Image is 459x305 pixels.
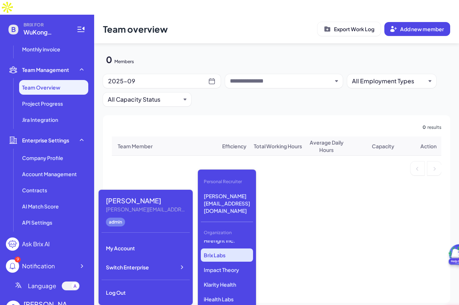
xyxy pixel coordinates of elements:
[22,240,50,248] div: Ask Brix AI
[22,66,69,73] span: Team Management
[384,22,450,36] button: Add new member
[427,161,441,175] li: Next
[201,175,253,188] div: Personal Recruiter
[201,248,253,262] p: Brix Labs
[24,28,68,37] span: WuKong Education
[22,154,63,161] span: Company Profile
[22,170,77,178] span: Account Management
[201,278,253,291] p: Klarity Health
[334,25,374,33] p: Export Work Log
[24,22,68,28] span: BRIX FOR
[22,203,59,210] span: AI Match Score
[106,54,112,65] div: 0
[416,142,441,150] li: Action
[15,257,21,262] div: 9
[423,124,426,131] span: 0
[22,262,55,270] div: Notification
[22,219,52,226] span: API Settings
[106,196,187,206] div: Shuwei Yang
[427,124,441,131] span: results
[118,142,215,150] li: Team Member
[22,186,47,194] span: Contracts
[410,161,424,175] li: Previous
[201,189,253,217] p: [PERSON_NAME][EMAIL_ADDRESS][DOMAIN_NAME]
[351,142,416,150] li: Capacity
[106,206,187,213] div: carol@joinbrix.com
[201,263,253,276] p: Impact Theory
[106,218,125,226] div: admin
[102,240,190,256] div: My Account
[201,234,253,247] p: Hireright Inc.
[22,84,60,91] span: Team Overview
[400,26,444,32] span: Add new member
[22,46,60,53] span: Monthly invoice
[94,15,459,43] div: Team overview
[254,142,302,150] li: Total Working Hours
[108,76,208,86] div: 2025-09
[22,100,63,107] span: Project Progress
[215,142,254,150] li: Efficiency
[114,59,134,65] div: Members
[201,226,253,239] div: Organization
[22,137,69,144] span: Enterprise Settings
[302,139,351,153] li: Average Daily Hours
[22,116,58,123] span: Jira Integration
[352,77,426,86] button: All Employment Types
[317,22,381,36] button: Export Work Log
[108,95,181,104] button: All Capacity Status
[102,284,190,301] div: Log Out
[28,282,56,290] span: Language
[106,264,149,271] span: Switch Enterprise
